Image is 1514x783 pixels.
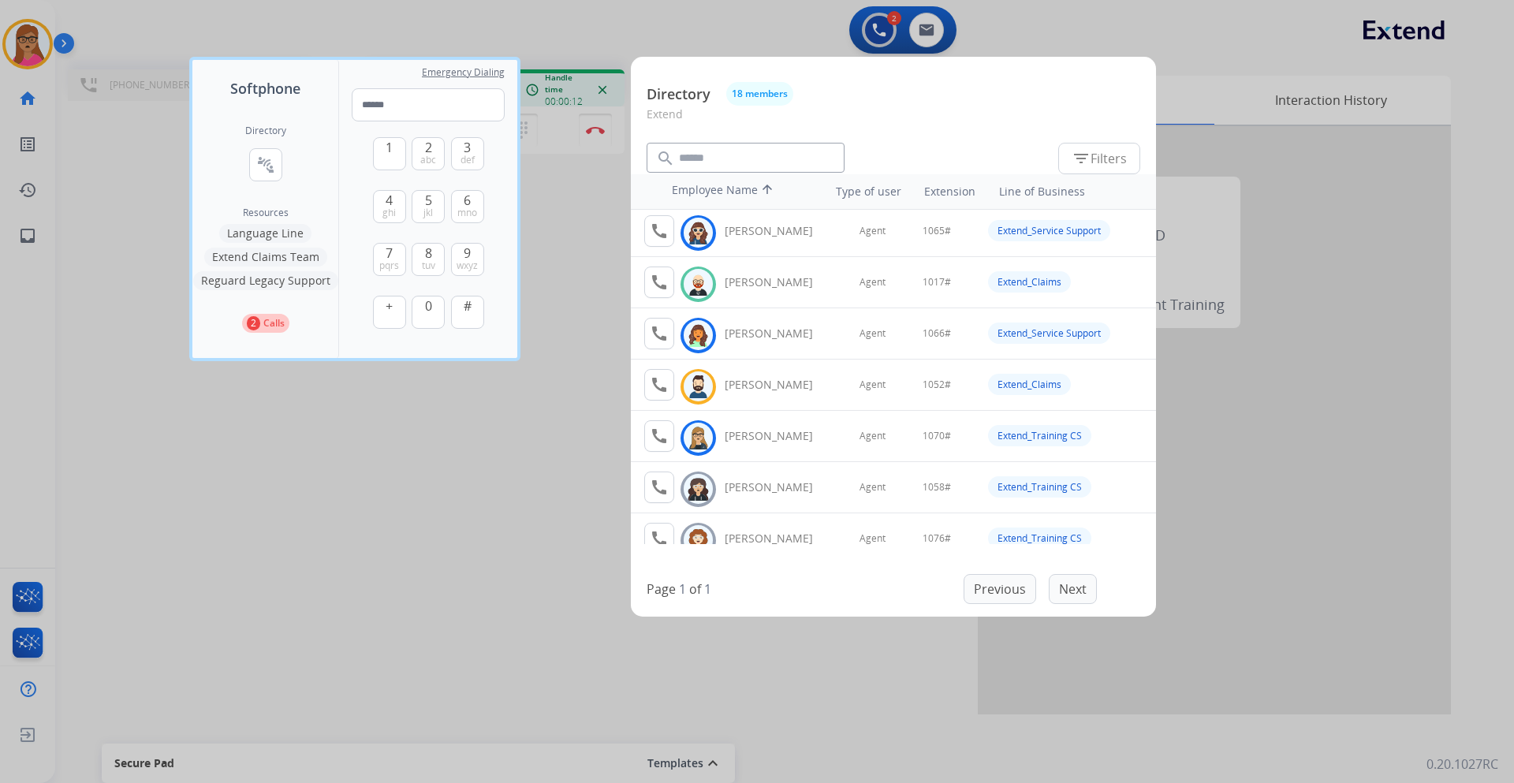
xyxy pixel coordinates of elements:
span: def [461,154,475,166]
div: [PERSON_NAME] [725,531,830,546]
div: Extend_Claims [988,271,1071,293]
mat-icon: call [650,427,669,446]
span: # [464,296,472,315]
p: 0.20.1027RC [1426,755,1498,774]
button: + [373,296,406,329]
mat-icon: call [650,529,669,548]
span: 1058# [923,481,951,494]
img: avatar [687,528,710,553]
span: 7 [386,244,393,263]
span: Agent [860,276,886,289]
span: Agent [860,532,886,545]
button: 0 [412,296,445,329]
th: Line of Business [991,176,1148,207]
div: Extend_Claims [988,374,1071,395]
button: Filters [1058,143,1140,174]
mat-icon: call [650,324,669,343]
span: ghi [382,207,396,219]
mat-icon: search [656,149,675,168]
button: 8tuv [412,243,445,276]
span: Emergency Dialing [422,66,505,79]
img: avatar [687,477,710,501]
button: 1 [373,137,406,170]
button: # [451,296,484,329]
span: Agent [860,430,886,442]
div: Extend_Training CS [988,476,1091,498]
span: 8 [425,244,432,263]
img: avatar [687,426,710,450]
div: [PERSON_NAME] [725,274,830,290]
mat-icon: call [650,273,669,292]
span: 1 [386,138,393,157]
span: 0 [425,296,432,315]
mat-icon: arrow_upward [758,182,777,201]
p: of [689,580,701,598]
span: + [386,296,393,315]
div: [PERSON_NAME] [725,377,830,393]
mat-icon: call [650,375,669,394]
button: Extend Claims Team [204,248,327,267]
th: Extension [916,176,983,207]
div: Extend_Service Support [988,220,1110,241]
span: 3 [464,138,471,157]
div: [PERSON_NAME] [725,223,830,239]
mat-icon: call [650,222,669,240]
p: Page [647,580,676,598]
img: avatar [687,323,710,348]
button: 3def [451,137,484,170]
span: wxyz [457,259,478,272]
span: 1017# [923,276,951,289]
div: [PERSON_NAME] [725,326,830,341]
p: Directory [647,84,710,105]
p: Calls [263,316,285,330]
span: jkl [423,207,433,219]
mat-icon: connect_without_contact [256,155,275,174]
button: 6mno [451,190,484,223]
img: avatar [687,272,710,296]
p: Extend [647,106,1140,135]
span: abc [420,154,436,166]
img: avatar [687,375,710,399]
th: Employee Name [664,174,806,209]
button: 4ghi [373,190,406,223]
span: Agent [860,327,886,340]
span: pqrs [379,259,399,272]
div: Extend_Service Support [988,323,1110,344]
span: Filters [1072,149,1127,168]
span: 1070# [923,430,951,442]
div: [PERSON_NAME] [725,428,830,444]
span: 6 [464,191,471,210]
mat-icon: filter_list [1072,149,1091,168]
button: 5jkl [412,190,445,223]
button: Language Line [219,224,311,243]
span: 9 [464,244,471,263]
button: 18 members [726,82,793,106]
span: 1052# [923,378,951,391]
img: avatar [687,221,710,245]
span: 1066# [923,327,951,340]
span: 4 [386,191,393,210]
span: 2 [425,138,432,157]
span: Agent [860,378,886,391]
div: Extend_Training CS [988,528,1091,549]
span: mno [457,207,477,219]
span: Agent [860,225,886,237]
h2: Directory [245,125,286,137]
span: 1065# [923,225,951,237]
span: Resources [243,207,289,219]
button: 2Calls [242,314,289,333]
span: tuv [422,259,435,272]
button: Reguard Legacy Support [193,271,338,290]
p: 2 [247,316,260,330]
span: 1076# [923,532,951,545]
div: Extend_Training CS [988,425,1091,446]
div: [PERSON_NAME] [725,479,830,495]
th: Type of user [814,176,909,207]
button: 9wxyz [451,243,484,276]
mat-icon: call [650,478,669,497]
span: 5 [425,191,432,210]
button: 2abc [412,137,445,170]
span: Agent [860,481,886,494]
button: 7pqrs [373,243,406,276]
span: Softphone [230,77,300,99]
